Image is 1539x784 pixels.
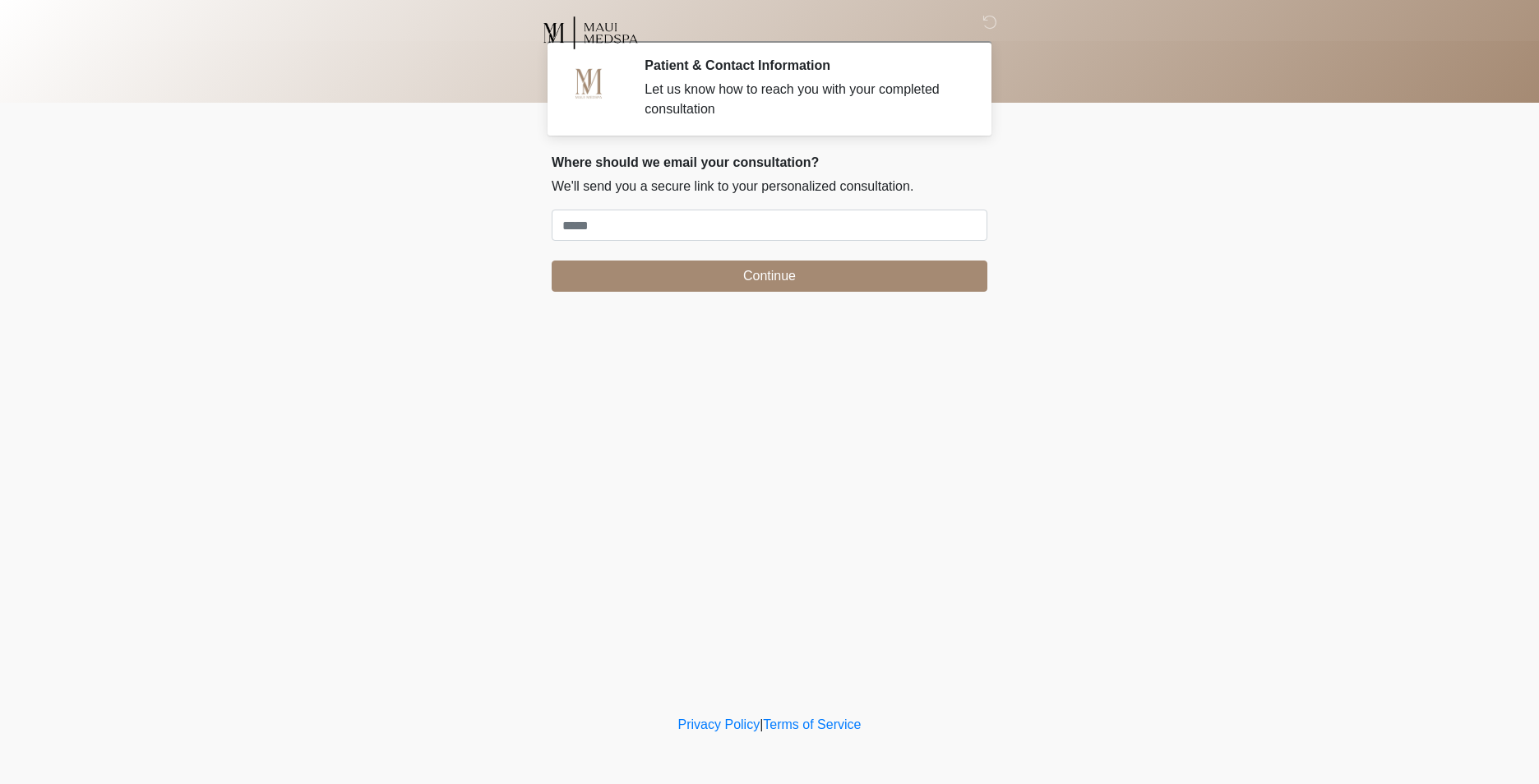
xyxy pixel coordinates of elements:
a: Privacy Policy [678,717,760,731]
div: Let us know how to reach you with your completed consultation [645,80,963,119]
button: Continue [552,261,987,292]
img: Maui MedSpa Logo [535,12,645,53]
img: Agent Avatar [564,58,613,107]
p: We'll send you a secure link to your personalized consultation. [552,177,987,196]
a: | [760,717,763,731]
a: Terms of Service [763,717,861,731]
h2: Where should we email your consultation? [552,154,987,170]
